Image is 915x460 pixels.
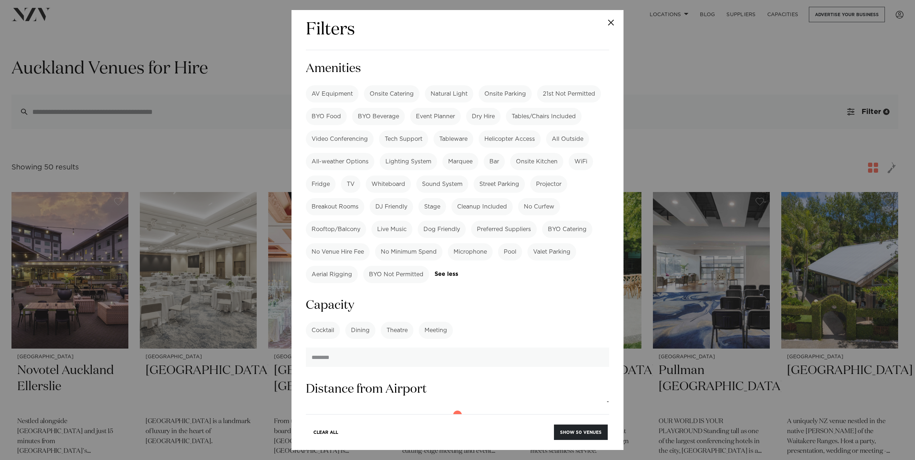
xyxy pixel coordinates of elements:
[598,10,624,35] button: Close
[306,322,340,339] label: Cocktail
[363,266,429,283] label: BYO Not Permitted
[425,85,473,102] label: Natural Light
[498,243,522,260] label: Pool
[306,297,609,313] h3: Capacity
[366,176,411,193] label: Whiteboard
[530,176,567,193] label: Projector
[419,322,453,339] label: Meeting
[506,108,582,125] label: Tables/Chairs Included
[448,243,493,260] label: Microphone
[479,85,532,102] label: Onsite Parking
[364,85,419,102] label: Onsite Catering
[484,153,505,170] label: Bar
[442,153,478,170] label: Marquee
[306,153,374,170] label: All-weather Options
[546,130,589,148] label: All Outside
[418,221,466,238] label: Dog Friendly
[306,85,359,102] label: AV Equipment
[416,176,468,193] label: Sound System
[307,425,344,440] button: Clear All
[306,243,370,260] label: No Venue Hire Fee
[381,322,413,339] label: Theatre
[370,198,413,215] label: DJ Friendly
[306,381,609,397] h3: Distance from Airport
[433,130,473,148] label: Tableware
[518,198,560,215] label: No Curfew
[352,108,405,125] label: BYO Beverage
[371,221,412,238] label: Live Music
[306,130,374,148] label: Video Conferencing
[471,221,537,238] label: Preferred Suppliers
[569,153,593,170] label: WiFi
[474,176,525,193] label: Street Parking
[306,61,609,77] h3: Amenities
[341,176,360,193] label: TV
[479,130,541,148] label: Helicopter Access
[537,85,601,102] label: 21st Not Permitted
[554,425,608,440] button: Show 50 venues
[306,108,347,125] label: BYO Food
[375,243,442,260] label: No Minimum Spend
[306,176,336,193] label: Fridge
[306,221,366,238] label: Rooftop/Balcony
[418,198,446,215] label: Stage
[306,198,364,215] label: Breakout Rooms
[410,108,461,125] label: Event Planner
[451,198,513,215] label: Cleanup Included
[542,221,592,238] label: BYO Catering
[345,322,375,339] label: Dining
[466,108,501,125] label: Dry Hire
[607,397,609,406] output: -
[527,243,576,260] label: Valet Parking
[306,266,358,283] label: Aerial Rigging
[510,153,563,170] label: Onsite Kitchen
[379,130,428,148] label: Tech Support
[380,153,437,170] label: Lighting System
[306,19,355,41] h2: Filters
